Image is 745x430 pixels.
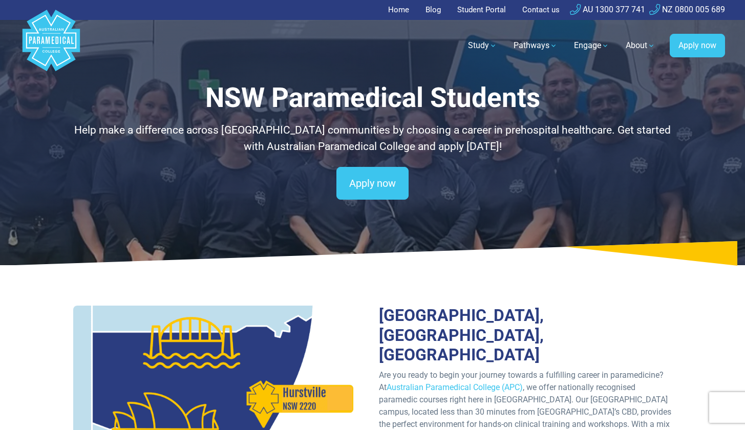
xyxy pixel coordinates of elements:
a: AU 1300 377 741 [570,5,645,14]
a: Engage [568,31,615,60]
a: Apply now [670,34,725,57]
a: About [620,31,662,60]
a: Study [462,31,503,60]
a: NZ 0800 005 689 [649,5,725,14]
h1: NSW Paramedical Students [73,82,672,114]
p: Help make a difference across [GEOGRAPHIC_DATA] communities by choosing a career in prehospital h... [73,122,672,155]
a: Pathways [507,31,564,60]
h2: [GEOGRAPHIC_DATA], [GEOGRAPHIC_DATA], [GEOGRAPHIC_DATA] [379,306,672,364]
a: Australian Paramedical College (APC) [387,382,523,392]
a: Apply now [336,167,409,200]
a: Australian Paramedical College [20,20,82,72]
